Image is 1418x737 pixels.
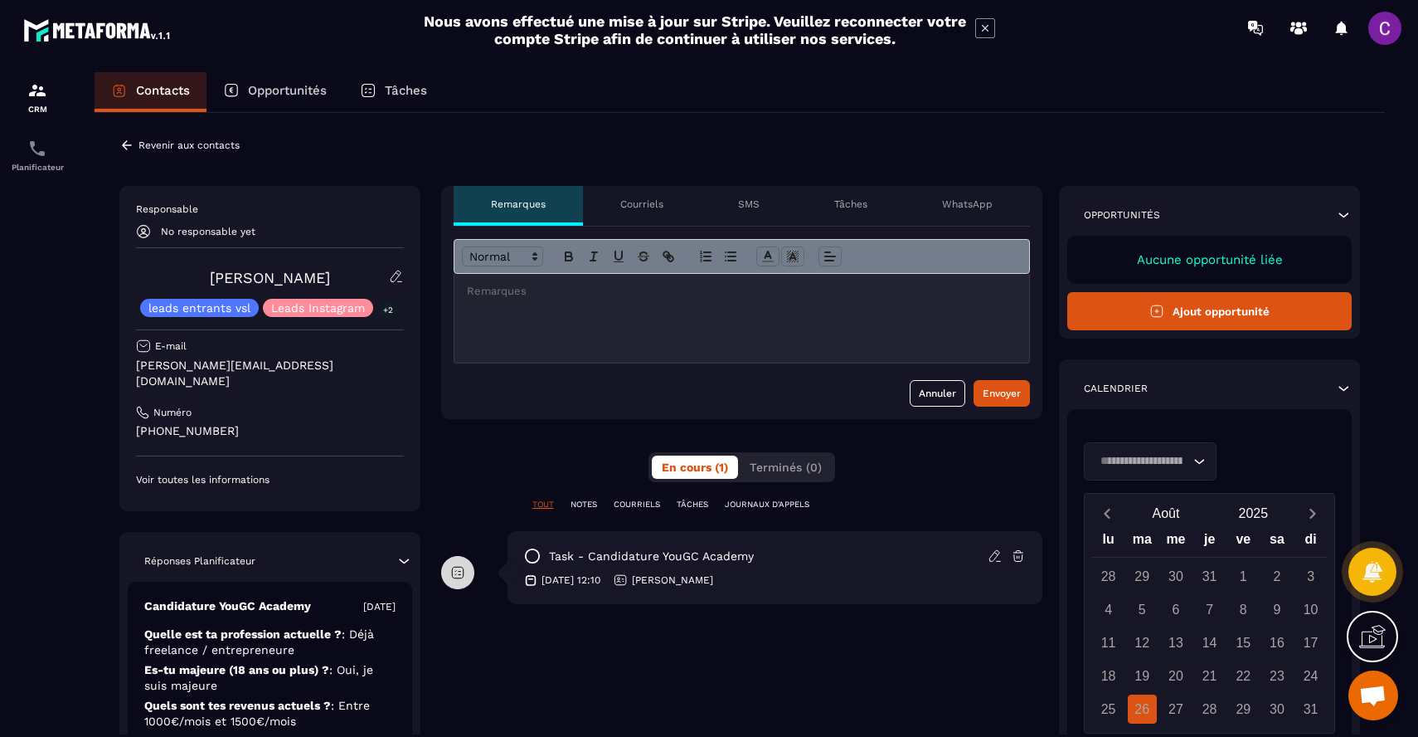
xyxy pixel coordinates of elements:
p: NOTES [571,499,597,510]
p: Revenir aux contacts [138,139,240,151]
img: formation [27,81,47,100]
button: Open months overlay [1122,499,1209,528]
div: 11 [1094,628,1123,657]
div: 30 [1262,695,1291,724]
p: Tâches [834,198,867,211]
div: Calendar days [1091,562,1328,724]
div: 29 [1128,562,1157,591]
a: Tâches [343,72,444,112]
div: 9 [1262,595,1291,624]
p: JOURNAUX D'APPELS [725,499,809,510]
div: je [1192,528,1226,557]
p: CRM [4,105,70,114]
p: COURRIELS [614,499,660,510]
button: Annuler [910,380,965,407]
p: Leads Instagram [271,302,365,314]
span: En cours (1) [662,461,728,474]
button: Ajout opportunité [1067,292,1352,330]
div: 25 [1094,695,1123,724]
a: Ouvrir le chat [1348,671,1398,720]
p: task - Candidature YouGC Academy [549,549,754,564]
button: Envoyer [974,380,1030,407]
p: Quelle est ta profession actuelle ? [144,627,396,658]
button: Previous month [1091,502,1122,525]
div: 28 [1094,562,1123,591]
p: Es-tu majeure (18 ans ou plus) ? [144,662,396,694]
p: Contacts [136,83,190,98]
p: Tâches [385,83,427,98]
div: 27 [1161,695,1190,724]
div: 12 [1128,628,1157,657]
p: Opportunités [1084,208,1160,222]
p: Aucune opportunité liée [1084,252,1335,267]
div: 6 [1161,595,1190,624]
p: Responsable [136,203,404,216]
div: 31 [1296,695,1325,724]
div: di [1294,528,1328,557]
div: Envoyer [983,385,1021,402]
div: lu [1091,528,1125,557]
div: 18 [1094,661,1123,691]
img: logo [23,15,172,45]
div: 14 [1195,628,1224,657]
div: 30 [1161,562,1190,591]
p: Calendrier [1084,382,1148,395]
p: Planificateur [4,163,70,172]
div: 3 [1296,562,1325,591]
p: Remarques [491,198,546,211]
p: TÂCHES [677,499,708,510]
div: 22 [1229,661,1258,691]
div: 24 [1296,661,1325,691]
div: me [1159,528,1193,557]
p: [DATE] [363,600,396,613]
p: [PHONE_NUMBER] [136,423,404,439]
p: SMS [738,198,760,211]
div: ve [1226,528,1260,557]
div: 5 [1128,595,1157,624]
div: 28 [1195,695,1224,724]
p: Quels sont tes revenus actuels ? [144,698,396,730]
div: 31 [1195,562,1224,591]
p: Voir toutes les informations [136,473,404,486]
div: sa [1260,528,1294,557]
div: 20 [1161,661,1190,691]
p: [PERSON_NAME][EMAIL_ADDRESS][DOMAIN_NAME] [136,358,404,389]
a: [PERSON_NAME] [210,269,330,286]
button: Terminés (0) [740,456,832,479]
div: 15 [1229,628,1258,657]
div: 2 [1262,562,1291,591]
div: 26 [1128,695,1157,724]
h2: Nous avons effectué une mise à jour sur Stripe. Veuillez reconnecter votre compte Stripe afin de ... [423,12,967,47]
p: +2 [377,301,399,319]
p: [PERSON_NAME] [632,573,713,587]
p: leads entrants vsl [148,302,250,314]
div: 10 [1296,595,1325,624]
p: WhatsApp [942,198,993,211]
div: Search for option [1084,442,1216,481]
div: 1 [1229,562,1258,591]
div: 29 [1229,695,1258,724]
div: 13 [1161,628,1190,657]
div: 23 [1262,661,1291,691]
div: 8 [1229,595,1258,624]
p: Réponses Planificateur [144,554,255,568]
img: scheduler [27,139,47,159]
button: En cours (1) [652,456,738,479]
div: 19 [1128,661,1157,691]
p: [DATE] 12:10 [541,573,600,587]
p: Candidature YouGC Academy [144,598,311,614]
button: Open years overlay [1210,499,1297,528]
p: Courriels [620,198,663,211]
a: formationformationCRM [4,68,70,126]
p: TOUT [532,499,554,510]
div: ma [1125,528,1159,557]
p: E-mail [155,339,187,353]
a: schedulerschedulerPlanificateur [4,126,70,184]
a: Contacts [95,72,206,112]
a: Opportunités [206,72,343,112]
div: 17 [1296,628,1325,657]
div: 16 [1262,628,1291,657]
div: 4 [1094,595,1123,624]
div: 7 [1195,595,1224,624]
div: 21 [1195,661,1224,691]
